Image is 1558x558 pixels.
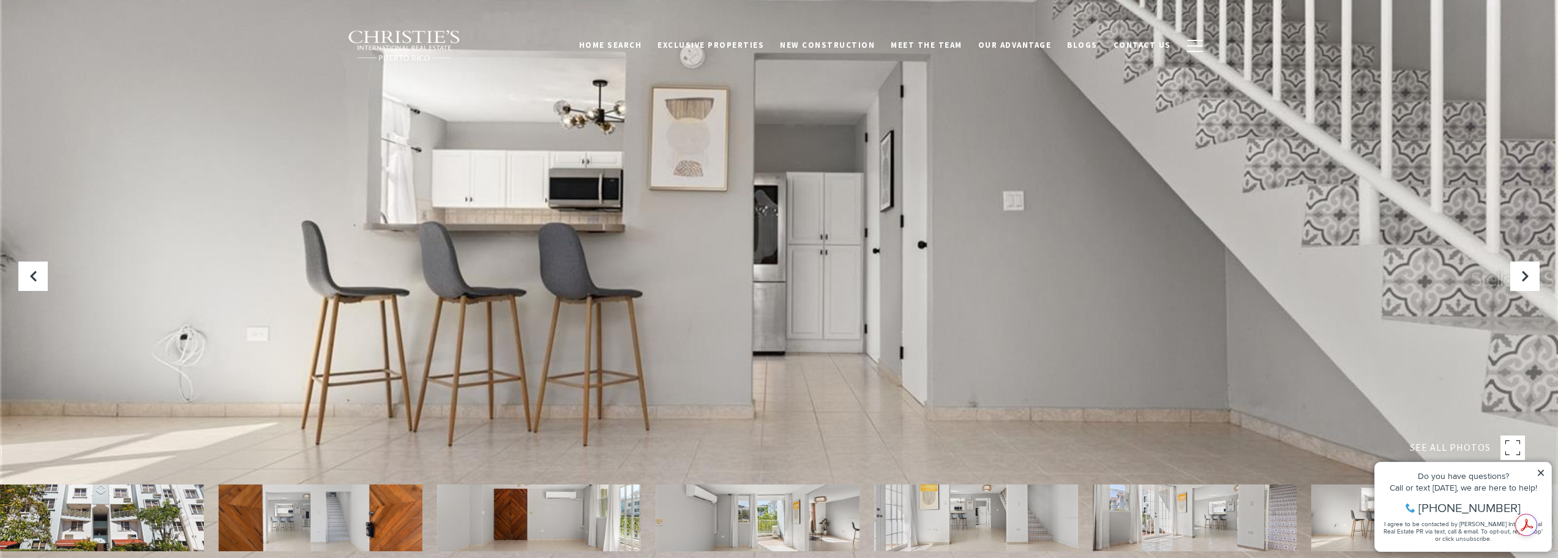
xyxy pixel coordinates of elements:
div: Call or text [DATE], we are here to help! [13,39,177,48]
span: Blogs [1067,40,1098,50]
button: button [1179,28,1211,64]
a: Meet the Team [883,34,970,57]
div: Do you have questions? [13,28,177,36]
span: I agree to be contacted by [PERSON_NAME] International Real Estate PR via text, call & email. To ... [15,75,174,99]
span: Our Advantage [978,40,1052,50]
a: Exclusive Properties [650,34,772,57]
span: [PHONE_NUMBER] [50,58,152,70]
button: Previous Slide [18,262,48,291]
a: Our Advantage [970,34,1060,57]
img: 330 RESIDENCES AT ESCORIAL #330 [1311,484,1515,551]
span: Exclusive Properties [657,40,764,50]
a: Home Search [571,34,650,57]
a: Blogs [1059,34,1106,57]
span: Contact Us [1114,40,1171,50]
img: Christie's International Real Estate black text logo [348,30,462,62]
img: 330 RESIDENCES AT ESCORIAL #330 [437,484,641,551]
img: 330 RESIDENCES AT ESCORIAL #330 [219,484,422,551]
img: 330 RESIDENCES AT ESCORIAL #330 [1093,484,1297,551]
a: New Construction [772,34,883,57]
button: Next Slide [1510,262,1540,291]
img: 330 RESIDENCES AT ESCORIAL #330 [874,484,1078,551]
img: 330 RESIDENCES AT ESCORIAL #330 [656,484,860,551]
span: SEE ALL PHOTOS [1410,440,1491,456]
span: New Construction [780,40,875,50]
